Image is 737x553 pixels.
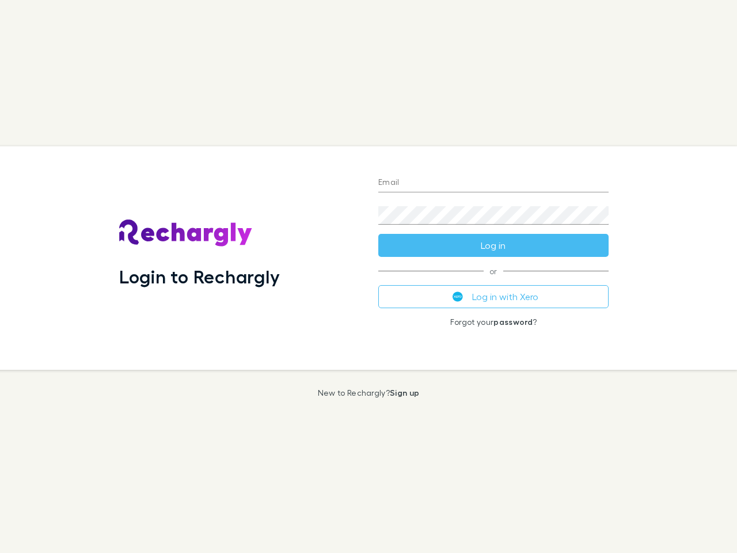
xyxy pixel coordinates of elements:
button: Log in [378,234,609,257]
a: password [493,317,533,327]
p: New to Rechargly? [318,388,420,397]
img: Xero's logo [453,291,463,302]
h1: Login to Rechargly [119,266,280,287]
img: Rechargly's Logo [119,219,253,247]
button: Log in with Xero [378,285,609,308]
p: Forgot your ? [378,317,609,327]
a: Sign up [390,388,419,397]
